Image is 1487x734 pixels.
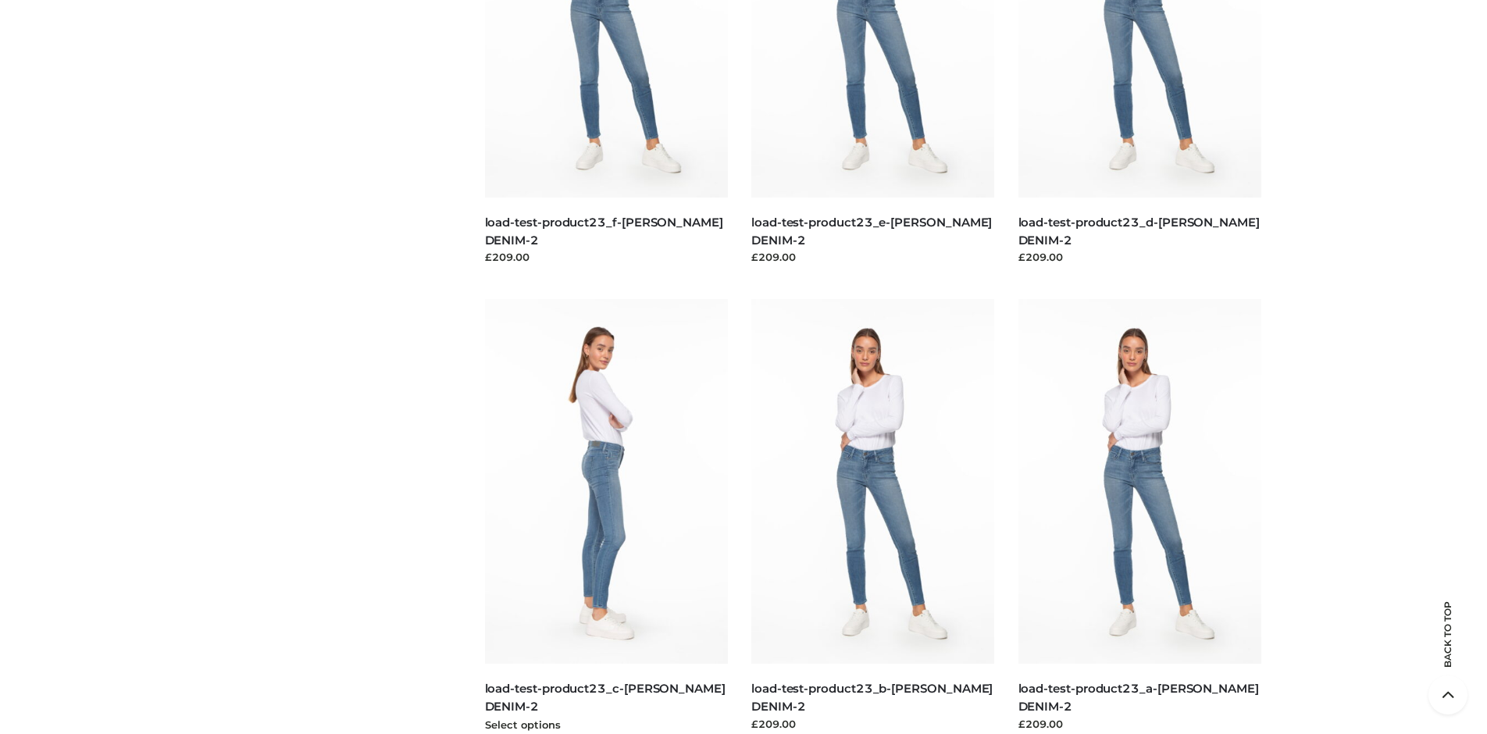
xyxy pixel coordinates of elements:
[485,718,561,731] a: Select options
[751,215,992,248] a: load-test-product23_e-[PERSON_NAME] DENIM-2
[485,215,723,248] a: load-test-product23_f-[PERSON_NAME] DENIM-2
[485,681,726,714] a: load-test-product23_c-[PERSON_NAME] DENIM-2
[751,249,995,265] div: £209.00
[751,716,995,732] div: £209.00
[1428,629,1467,668] span: Back to top
[1018,215,1260,248] a: load-test-product23_d-[PERSON_NAME] DENIM-2
[1018,681,1259,714] a: load-test-product23_a-[PERSON_NAME] DENIM-2
[485,249,729,265] div: £209.00
[1018,716,1262,732] div: £209.00
[1018,249,1262,265] div: £209.00
[751,681,993,714] a: load-test-product23_b-[PERSON_NAME] DENIM-2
